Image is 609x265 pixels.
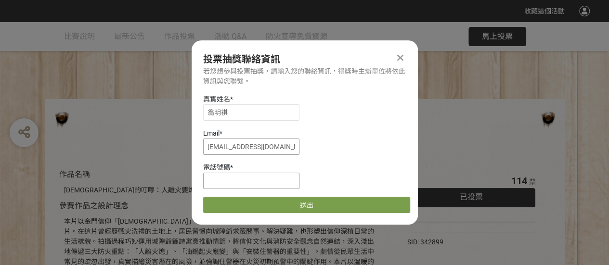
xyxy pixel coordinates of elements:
[214,32,246,41] span: 活動 Q&A
[64,185,378,195] div: [DEMOGRAPHIC_DATA]的叮嚀：人離火要熄，住警器不離
[64,32,95,41] span: 比賽說明
[114,32,145,41] span: 最新公告
[214,22,246,51] a: 活動 Q&A
[164,22,195,51] a: 作品投票
[164,32,195,41] span: 作品投票
[524,7,565,15] span: 收藏這個活動
[468,27,526,46] button: 馬上投票
[203,66,406,87] div: 若您想參與投票抽獎，請輸入您的聯絡資訊，得獎時主辦單位將依此資訊與您聯繫。
[59,170,90,179] span: 作品名稱
[203,164,230,171] span: 電話號碼
[203,95,230,103] span: 真實姓名
[266,22,327,51] a: 防火宣導免費資源
[511,175,527,187] span: 114
[407,238,443,246] span: SID: 342899
[529,178,535,186] span: 票
[203,52,406,66] div: 投票抽獎聯絡資訊
[64,22,95,51] a: 比賽說明
[482,32,513,41] span: 馬上投票
[59,201,129,210] span: 參賽作品之設計理念
[203,129,220,137] span: Email
[266,32,327,41] span: 防火宣導免費資源
[114,22,145,51] a: 最新公告
[203,197,410,213] button: 送出
[460,192,483,202] span: 已投票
